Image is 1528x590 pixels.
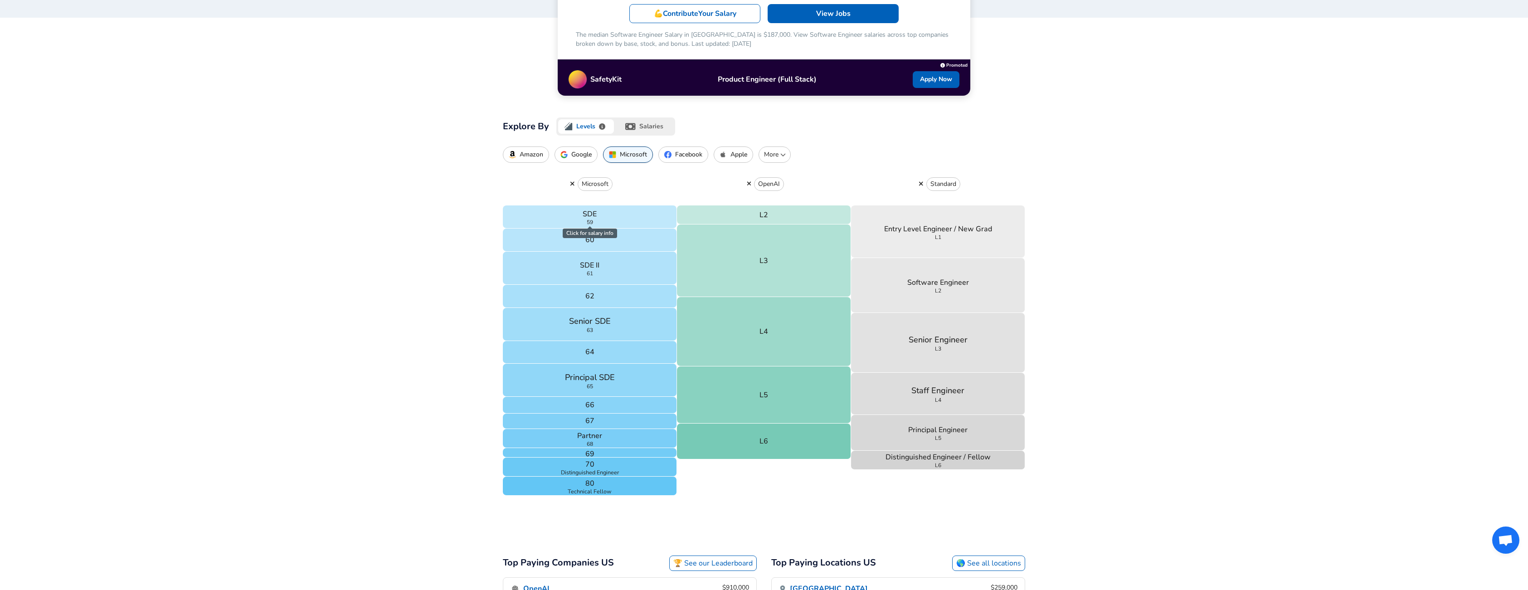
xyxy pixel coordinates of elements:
[565,371,615,384] p: Principal SDE
[654,8,736,19] p: 💪 Contribute
[503,308,677,341] button: Senior SDE63
[503,477,677,496] button: 80Technical Fellow
[940,60,968,68] a: Promoted
[585,400,594,410] p: 66
[913,71,959,88] a: Apply Now
[503,229,677,252] button: 60
[926,177,960,191] button: Standard
[714,146,753,163] button: Apple
[582,180,608,189] p: Microsoft
[587,384,593,389] span: 65
[851,451,1025,470] button: Distinguished Engineer / FellowL6
[658,146,708,163] button: Facebook
[669,556,757,571] a: 🏆 See our Leaderboard
[585,346,594,357] p: 64
[503,285,677,308] button: 62
[620,151,647,158] p: Microsoft
[503,341,677,364] button: 64
[851,205,1025,258] button: Entry Level Engineer / New GradL1
[677,366,851,424] button: L5
[935,346,941,351] span: L3
[571,151,592,158] p: Google
[851,313,1025,373] button: Senior EngineerL3
[908,424,968,435] p: Principal Engineer
[576,30,952,49] p: The median Software Engineer Salary in [GEOGRAPHIC_DATA] is $187,000. View Software Engineer sala...
[851,373,1025,414] button: Staff EngineerL4
[935,435,941,441] span: L5
[585,478,594,489] p: 80
[1492,527,1519,554] div: Open chat
[759,390,768,400] p: L5
[583,209,597,219] p: SDE
[677,224,851,297] button: L3
[909,334,968,346] p: Senior Engineer
[677,205,851,224] button: L2
[952,556,1025,571] a: 🌎 See all locations
[884,224,992,234] p: Entry Level Engineer / New Grad
[759,146,791,163] button: More
[935,234,941,240] span: L1
[754,177,784,191] button: OpenAI
[730,151,747,158] p: Apple
[580,260,599,271] p: SDE II
[675,151,702,158] p: Facebook
[568,489,612,495] span: Technical Fellow
[771,556,876,571] h2: Top Paying Locations US
[585,234,594,245] p: 60
[555,146,598,163] button: Google
[603,146,653,163] button: Microsoft
[503,205,677,229] button: SDE59
[587,441,593,447] span: 68
[768,4,899,23] a: View Jobs
[935,463,941,468] span: L6
[503,397,677,413] button: 66
[609,151,616,158] img: MicrosoftIcon
[587,327,593,333] span: 63
[577,430,602,441] p: Partner
[911,385,964,397] p: Staff Engineer
[763,150,787,159] p: More
[503,429,677,448] button: Partner68
[720,151,727,158] img: AppleIcon
[587,271,593,276] span: 61
[585,459,594,470] p: 70
[759,326,768,337] p: L4
[585,291,594,302] p: 62
[886,452,991,463] p: Distinguished Engineer / Fellow
[503,458,677,477] button: 70Distinguished Engineer
[664,151,672,158] img: FacebookIcon
[677,297,851,366] button: L4
[851,415,1025,451] button: Principal EngineerL5
[578,177,613,191] button: Microsoft
[585,415,594,426] p: 67
[569,70,587,88] img: Promo Logo
[561,470,619,476] span: Distinguished Engineer
[509,151,516,158] img: AmazonIcon
[569,315,611,327] p: Senior SDE
[587,219,593,225] span: 59
[590,74,622,85] p: SafetyKit
[698,9,736,19] span: Your Salary
[622,74,913,85] p: Product Engineer (Full Stack)
[563,229,617,238] span: Click for salary info
[503,364,677,397] button: Principal SDE65
[564,122,573,131] img: levels.fyi logo
[520,151,543,158] p: Amazon
[759,436,768,447] p: L6
[629,4,760,23] a: 💪ContributeYour Salary
[907,277,969,288] p: Software Engineer
[759,255,768,266] p: L3
[503,556,614,571] h2: Top Paying Companies US
[556,117,616,136] button: levels.fyi logoLevels
[677,424,851,459] button: L6
[503,252,677,285] button: SDE II61
[503,414,677,429] button: 67
[930,180,956,189] p: Standard
[503,146,549,163] button: Amazon
[585,449,594,457] p: 69
[758,180,780,189] p: OpenAI
[935,288,941,293] span: L2
[503,448,677,458] button: 69
[935,397,941,403] span: L4
[759,210,768,220] p: L2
